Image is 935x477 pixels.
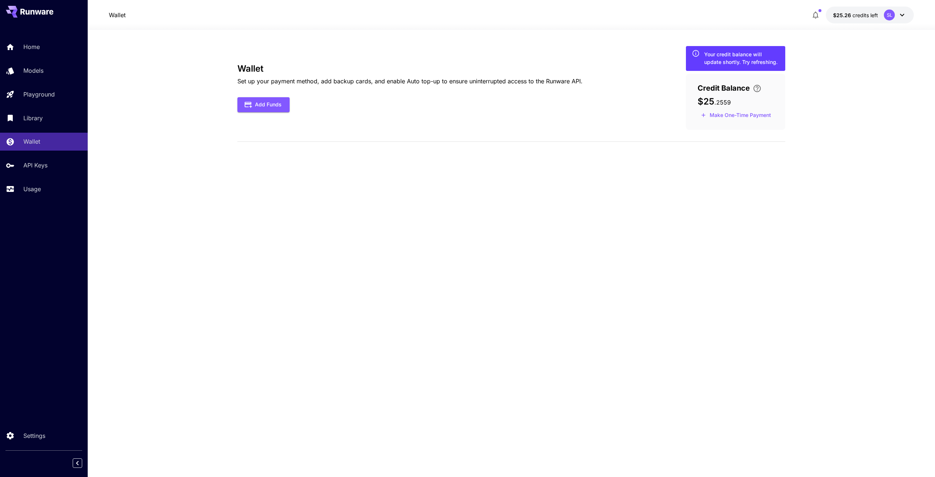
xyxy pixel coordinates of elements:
[884,10,895,20] div: SL
[23,137,40,146] p: Wallet
[833,11,878,19] div: $25.2559
[23,42,40,51] p: Home
[109,11,126,19] a: Wallet
[23,66,43,75] p: Models
[23,431,45,440] p: Settings
[698,96,714,107] span: $25
[23,90,55,99] p: Playground
[23,114,43,122] p: Library
[852,12,878,18] span: credits left
[698,83,750,94] span: Credit Balance
[237,97,290,112] button: Add Funds
[237,64,583,74] h3: Wallet
[73,458,82,468] button: Collapse sidebar
[714,99,731,106] span: . 2559
[826,7,914,23] button: $25.2559SL
[704,50,779,66] div: Your credit balance will update shortly. Try refreshing.
[698,110,774,121] button: Make a one-time, non-recurring payment
[750,84,764,93] button: Enter your card details and choose an Auto top-up amount to avoid service interruptions. We'll au...
[109,11,126,19] nav: breadcrumb
[78,457,88,470] div: Collapse sidebar
[833,12,852,18] span: $25.26
[237,77,583,86] p: Set up your payment method, add backup cards, and enable Auto top-up to ensure uninterrupted acce...
[23,161,47,170] p: API Keys
[23,185,41,193] p: Usage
